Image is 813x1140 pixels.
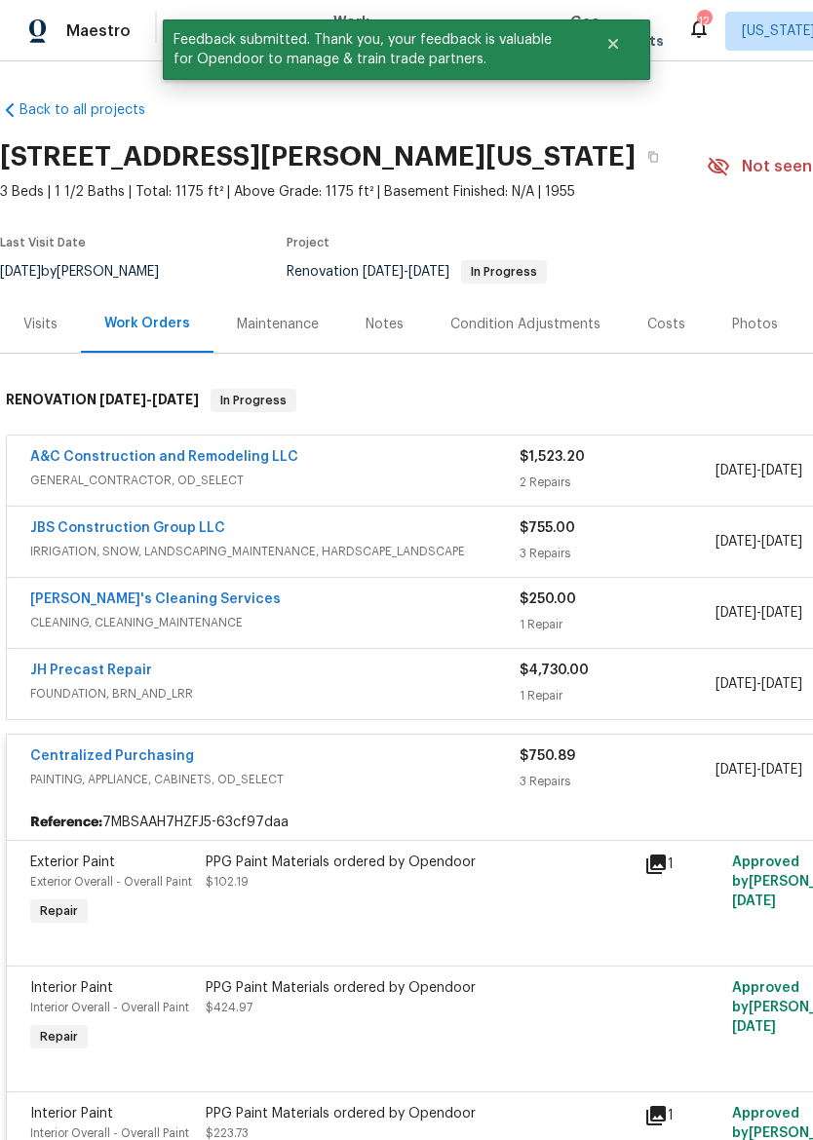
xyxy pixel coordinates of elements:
h6: RENOVATION [6,389,199,412]
div: PPG Paint Materials ordered by Opendoor [206,853,633,872]
span: [DATE] [716,677,756,691]
span: [DATE] [761,763,802,777]
span: - [99,393,199,406]
span: - [363,265,449,279]
span: [DATE] [152,393,199,406]
div: Condition Adjustments [450,315,600,334]
span: [DATE] [716,606,756,620]
span: Exterior Overall - Overall Paint [30,876,192,888]
div: 3 Repairs [520,544,716,563]
div: PPG Paint Materials ordered by Opendoor [206,1104,633,1123]
span: $4,730.00 [520,664,589,677]
span: [DATE] [363,265,404,279]
span: Repair [32,901,86,921]
div: Visits [23,315,58,334]
span: FOUNDATION, BRN_AND_LRR [30,684,520,703]
a: Centralized Purchasing [30,749,194,763]
span: Feedback submitted. Thank you, your feedback is valuable for Opendoor to manage & train trade par... [163,19,581,80]
span: [DATE] [408,265,449,279]
span: - [716,461,802,480]
span: Exterior Paint [30,855,115,869]
a: JH Precast Repair [30,664,152,677]
span: [DATE] [732,1020,776,1034]
div: Photos [732,315,778,334]
span: - [716,674,802,694]
span: Repair [32,1027,86,1046]
span: [DATE] [99,393,146,406]
b: Reference: [30,813,102,832]
span: [DATE] [761,677,802,691]
button: Close [581,24,645,63]
span: - [716,603,802,623]
span: [DATE] [761,606,802,620]
span: $102.19 [206,876,249,888]
div: PPG Paint Materials ordered by Opendoor [206,978,633,998]
span: GENERAL_CONTRACTOR, OD_SELECT [30,471,520,490]
span: $250.00 [520,592,576,606]
div: 1 [644,853,720,876]
span: $223.73 [206,1127,249,1139]
div: 2 Repairs [520,473,716,492]
a: [PERSON_NAME]'s Cleaning Services [30,592,281,606]
span: Renovation [287,265,547,279]
span: CLEANING, CLEANING_MAINTENANCE [30,613,520,632]
button: Copy Address [636,139,671,174]
span: Interior Paint [30,1107,113,1121]
div: Work Orders [104,314,190,333]
div: Costs [647,315,685,334]
div: 12 [697,12,711,31]
span: $755.00 [520,521,575,535]
a: A&C Construction and Remodeling LLC [30,450,298,464]
span: [DATE] [761,535,802,549]
div: 1 Repair [520,686,716,705]
span: $1,523.20 [520,450,585,464]
span: - [716,532,802,551]
span: In Progress [213,391,294,410]
span: [DATE] [761,464,802,477]
span: - [716,760,802,779]
span: PAINTING, APPLIANCE, CABINETS, OD_SELECT [30,770,520,789]
span: [DATE] [716,535,756,549]
div: Maintenance [237,315,319,334]
span: In Progress [463,266,545,278]
span: Geo Assignments [570,12,664,51]
span: IRRIGATION, SNOW, LANDSCAPING_MAINTENANCE, HARDSCAPE_LANDSCAPE [30,542,520,561]
span: $750.89 [520,749,575,763]
span: [DATE] [732,894,776,908]
span: Maestro [66,21,131,41]
div: 1 Repair [520,615,716,634]
span: $424.97 [206,1002,252,1013]
span: [DATE] [716,763,756,777]
span: Project [287,237,329,248]
span: Interior Paint [30,981,113,995]
span: [DATE] [716,464,756,477]
span: Interior Overall - Overall Paint [30,1127,189,1139]
div: Notes [366,315,404,334]
div: 1 [644,1104,720,1127]
span: Interior Overall - Overall Paint [30,1002,189,1013]
span: Work Orders [333,12,383,51]
a: JBS Construction Group LLC [30,521,225,535]
div: 3 Repairs [520,772,716,791]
